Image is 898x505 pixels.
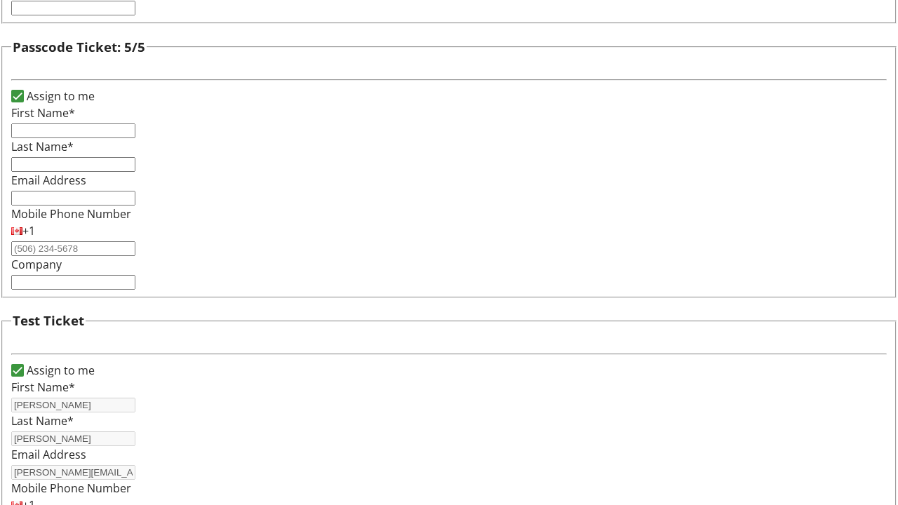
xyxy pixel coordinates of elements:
[24,88,95,105] label: Assign to me
[13,311,84,330] h3: Test Ticket
[13,37,145,57] h3: Passcode Ticket: 5/5
[11,173,86,188] label: Email Address
[11,447,86,462] label: Email Address
[11,139,74,154] label: Last Name*
[11,413,74,429] label: Last Name*
[11,105,75,121] label: First Name*
[11,257,62,272] label: Company
[11,379,75,395] label: First Name*
[11,480,131,496] label: Mobile Phone Number
[11,241,135,256] input: (506) 234-5678
[11,206,131,222] label: Mobile Phone Number
[24,362,95,379] label: Assign to me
